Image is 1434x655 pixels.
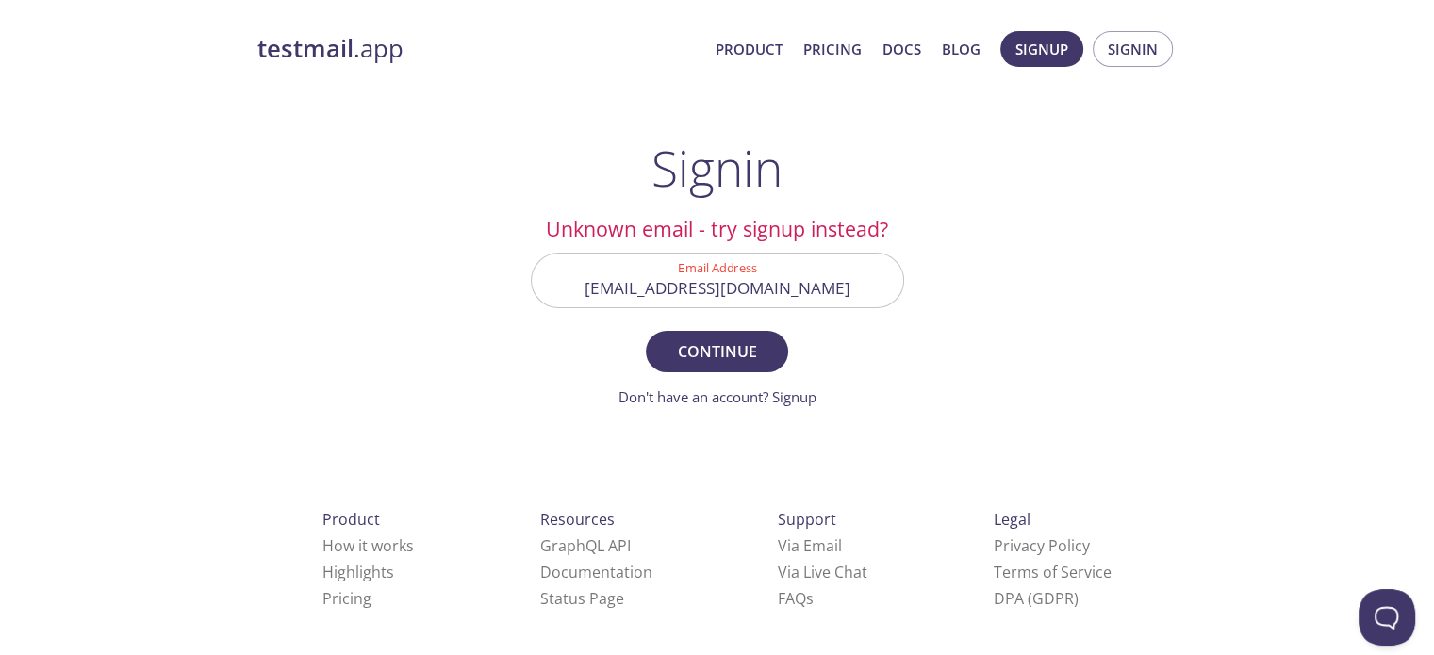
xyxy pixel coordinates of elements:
[778,588,814,609] a: FAQ
[540,535,631,556] a: GraphQL API
[716,37,783,61] a: Product
[1000,31,1083,67] button: Signup
[540,509,615,530] span: Resources
[646,331,787,372] button: Continue
[778,535,842,556] a: Via Email
[806,588,814,609] span: s
[322,562,394,582] a: Highlights
[994,509,1030,530] span: Legal
[651,139,783,196] h1: Signin
[882,37,921,61] a: Docs
[803,37,862,61] a: Pricing
[994,588,1079,609] a: DPA (GDPR)
[257,32,354,65] strong: testmail
[942,37,981,61] a: Blog
[531,213,904,245] h2: Unknown email - try signup instead?
[994,562,1112,582] a: Terms of Service
[778,509,836,530] span: Support
[1093,31,1173,67] button: Signin
[257,33,701,65] a: testmail.app
[778,562,867,582] a: Via Live Chat
[1108,37,1158,61] span: Signin
[1359,589,1415,646] iframe: Help Scout Beacon - Open
[540,588,624,609] a: Status Page
[618,387,816,406] a: Don't have an account? Signup
[1015,37,1068,61] span: Signup
[540,562,652,582] a: Documentation
[322,588,371,609] a: Pricing
[322,535,414,556] a: How it works
[322,509,380,530] span: Product
[667,338,766,365] span: Continue
[994,535,1090,556] a: Privacy Policy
